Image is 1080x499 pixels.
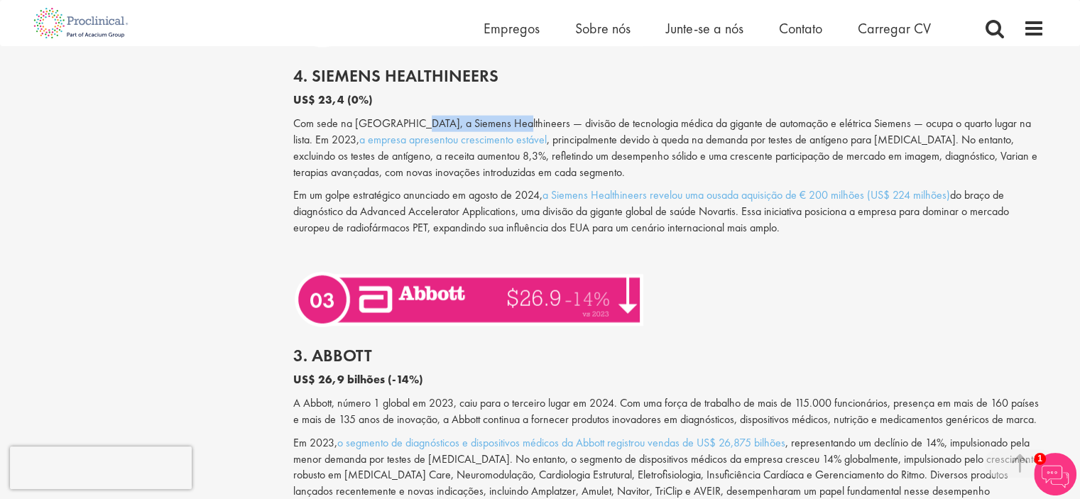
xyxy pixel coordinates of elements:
a: a Siemens Healthineers revelou uma ousada aquisição de € 200 milhões (US$ 224 milhões) [542,187,950,202]
a: Junte-se a nós [666,19,743,38]
font: 1 [1037,454,1042,464]
a: a empresa apresentou crescimento estável [359,132,547,147]
a: Carregar CV [858,19,931,38]
font: 3. Abbott [293,344,372,366]
font: do braço de diagnóstico da Advanced Accelerator Applications, uma divisão da gigante global de sa... [293,187,1009,235]
a: o segmento de diagnósticos e dispositivos médicos da Abbott registrou vendas de US$ 26,875 bilhões [337,435,785,450]
font: 4. Siemens Healthineers [293,65,498,87]
img: Chatbot [1034,453,1076,495]
font: Em um golpe estratégico anunciado em agosto de 2024, [293,187,542,202]
font: US$ 23,4 (0%) [293,92,373,107]
a: Sobre nós [575,19,631,38]
a: Contato [779,19,822,38]
font: A Abbott, número 1 global em 2023, caiu para o terceiro lugar em 2024. Com uma força de trabalho ... [293,395,1039,427]
iframe: reCAPTCHA [10,446,192,489]
font: Com sede na [GEOGRAPHIC_DATA], a Siemens Healthineers — divisão de tecnologia médica da gigante d... [293,116,1031,147]
font: , principalmente devido à queda na demanda por testes de antígeno para [MEDICAL_DATA]. No entanto... [293,132,1037,180]
font: US$ 26,9 bilhões (-14%) [293,372,423,387]
a: Empregos [484,19,540,38]
font: Em 2023, [293,435,337,450]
